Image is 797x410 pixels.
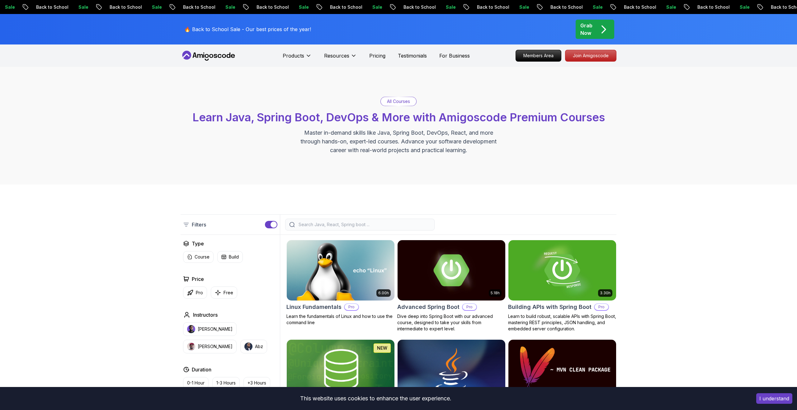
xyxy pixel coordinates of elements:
[101,4,144,10] p: Back to School
[287,240,394,301] img: Linux Fundamentals card
[463,304,476,310] p: Pro
[508,340,616,400] img: Maven Essentials card
[387,98,410,105] p: All Courses
[397,303,460,311] h2: Advanced Spring Boot
[397,240,506,332] a: Advanced Spring Boot card5.18hAdvanced Spring BootProDive deep into Spring Boot with our advanced...
[297,221,431,228] input: Search Java, React, Spring boot ...
[283,52,312,64] button: Products
[196,290,203,296] p: Pro
[290,4,310,10] p: Sale
[491,291,500,296] p: 5.18h
[192,221,206,228] p: Filters
[192,275,204,283] h2: Price
[731,4,751,10] p: Sale
[224,290,233,296] p: Free
[398,240,505,301] img: Advanced Spring Boot card
[255,343,263,350] p: Abz
[183,322,237,336] button: instructor img[PERSON_NAME]
[437,4,457,10] p: Sale
[184,26,311,33] p: 🔥 Back to School Sale - Our best prices of the year!
[187,325,195,333] img: instructor img
[542,4,584,10] p: Back to School
[324,52,357,64] button: Resources
[183,287,207,299] button: Pro
[286,240,395,326] a: Linux Fundamentals card6.00hLinux FundamentalsProLearn the fundamentals of Linux and how to use t...
[70,4,90,10] p: Sale
[324,52,349,59] p: Resources
[217,4,237,10] p: Sale
[28,4,70,10] p: Back to School
[398,340,505,400] img: Java for Developers card
[187,380,205,386] p: 0-1 Hour
[658,4,678,10] p: Sale
[584,4,604,10] p: Sale
[345,304,358,310] p: Pro
[211,287,237,299] button: Free
[516,50,561,61] p: Members Area
[195,254,210,260] p: Course
[243,377,270,389] button: +3 Hours
[580,22,592,37] p: Grab Now
[192,240,204,247] h2: Type
[508,303,592,311] h2: Building APIs with Spring Boot
[193,311,218,319] h2: Instructors
[595,304,608,310] p: Pro
[229,254,239,260] p: Build
[192,110,605,124] span: Learn Java, Spring Boot, DevOps & More with Amigoscode Premium Courses
[183,377,209,389] button: 0-1 Hour
[175,4,217,10] p: Back to School
[378,291,389,296] p: 6.00h
[240,340,267,353] button: instructor imgAbz
[5,392,747,405] div: This website uses cookies to enhance the user experience.
[248,380,266,386] p: +3 Hours
[287,340,394,400] img: Spring Data JPA card
[511,4,531,10] p: Sale
[398,52,427,59] a: Testimonials
[286,303,342,311] h2: Linux Fundamentals
[395,4,437,10] p: Back to School
[286,313,395,326] p: Learn the fundamentals of Linux and how to use the command line
[216,380,236,386] p: 1-3 Hours
[756,393,792,404] button: Accept cookies
[192,366,211,373] h2: Duration
[508,313,616,332] p: Learn to build robust, scalable APIs with Spring Boot, mastering REST principles, JSON handling, ...
[283,52,304,59] p: Products
[322,4,364,10] p: Back to School
[198,343,233,350] p: [PERSON_NAME]
[565,50,616,61] p: Join Amigoscode
[508,240,616,301] img: Building APIs with Spring Boot card
[364,4,384,10] p: Sale
[244,342,252,351] img: instructor img
[689,4,731,10] p: Back to School
[508,240,616,332] a: Building APIs with Spring Boot card3.30hBuilding APIs with Spring BootProLearn to build robust, s...
[212,377,240,389] button: 1-3 Hours
[198,326,233,332] p: [PERSON_NAME]
[469,4,511,10] p: Back to School
[183,251,214,263] button: Course
[600,291,611,296] p: 3.30h
[187,342,195,351] img: instructor img
[248,4,290,10] p: Back to School
[183,340,237,353] button: instructor img[PERSON_NAME]
[439,52,470,59] a: For Business
[377,345,387,351] p: NEW
[217,251,243,263] button: Build
[294,128,503,155] p: Master in-demand skills like Java, Spring Boot, DevOps, React, and more through hands-on, expert-...
[144,4,163,10] p: Sale
[369,52,385,59] a: Pricing
[397,313,506,332] p: Dive deep into Spring Boot with our advanced course, designed to take your skills from intermedia...
[516,50,561,62] a: Members Area
[565,50,616,62] a: Join Amigoscode
[615,4,658,10] p: Back to School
